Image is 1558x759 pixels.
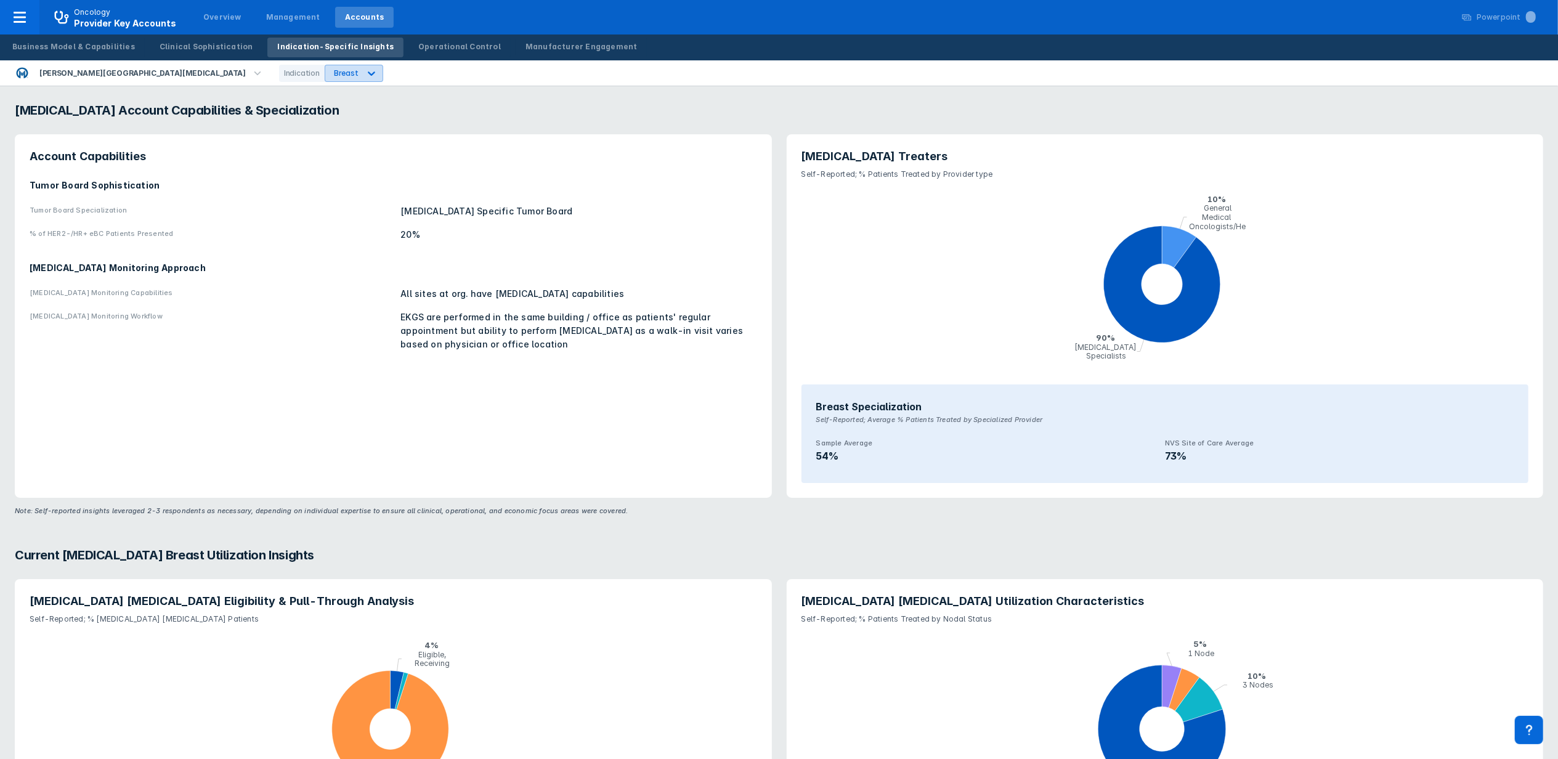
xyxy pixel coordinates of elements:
[408,38,511,57] a: Operational Control
[816,437,1165,448] div: Sample Average
[74,7,111,18] p: Oncology
[1515,716,1543,744] div: Contact Support
[1243,681,1273,690] tspan: 3 Nodes
[801,164,1529,180] p: Self-Reported; % Patients Treated by Provider type
[816,448,1165,463] div: 54%
[30,149,757,164] h3: Account Capabilities
[30,205,393,218] div: Tumor Board Specialization
[160,41,253,52] div: Clinical Sophistication
[400,228,757,241] div: 20%
[345,12,384,23] div: Accounts
[277,41,394,52] div: Indication-Specific Insights
[400,310,757,351] div: EKGS are performed in the same building / office as patients' regular appointment but ability to ...
[15,66,30,81] img: moffitt-cancer-center
[1204,203,1232,213] tspan: General
[418,650,446,659] tspan: Eligible,
[418,41,501,52] div: Operational Control
[334,68,359,78] div: Breast
[1202,213,1231,222] tspan: Medical
[415,659,450,668] tspan: Receiving
[15,101,1543,120] h3: [MEDICAL_DATA] Account Capabilities & Specialization
[12,41,135,52] div: Business Model & Capabilities
[74,18,176,28] span: Provider Key Accounts
[516,38,647,57] a: Manufacturer Engagement
[801,149,1529,164] h3: [MEDICAL_DATA] Treaters
[1165,448,1514,463] div: 73%
[424,640,439,650] tspan: 4%
[1193,639,1207,649] tspan: 5%
[256,7,330,28] a: Management
[30,179,757,192] div: Tumor Board Sophistication
[2,38,145,57] a: Business Model & Capabilities
[30,594,757,609] h3: [MEDICAL_DATA] [MEDICAL_DATA] Eligibility & Pull-Through Analysis
[30,228,393,241] div: % of HER2-/HR+ eBC Patients Presented
[801,187,1529,384] g: pie chart , with 2 points. Min value is 0.1, max value is 0.9.
[203,12,241,23] div: Overview
[34,65,251,82] div: [PERSON_NAME][GEOGRAPHIC_DATA][MEDICAL_DATA]
[400,287,757,301] div: All sites at org. have [MEDICAL_DATA] capabilities
[193,7,251,28] a: Overview
[30,609,757,625] p: Self-Reported; % [MEDICAL_DATA] [MEDICAL_DATA] Patients
[1074,343,1137,352] tspan: [MEDICAL_DATA]
[1096,333,1115,343] tspan: 90%
[15,546,1543,564] h3: Current [MEDICAL_DATA] Breast Utilization Insights
[816,399,922,414] span: Breast Specialization
[1189,222,1246,231] tspan: Oncologists/He
[150,38,263,57] a: Clinical Sophistication
[15,505,628,516] p: Note: Self-reported insights leveraged 2-3 respondents as necessary, depending on individual expe...
[1165,437,1514,448] div: NVS Site of Care Average
[801,609,1529,625] p: Self-Reported; % Patients Treated by Nodal Status
[1086,352,1126,361] tspan: Specialists
[30,287,393,301] div: [MEDICAL_DATA] Monitoring Capabilities
[1477,12,1536,23] div: Powerpoint
[801,594,1529,609] h3: [MEDICAL_DATA] [MEDICAL_DATA] Utilization Characteristics
[525,41,638,52] div: Manufacturer Engagement
[1207,194,1226,204] tspan: 10%
[1248,671,1267,681] tspan: 10%
[1188,649,1214,658] tspan: 1 Node
[30,261,757,275] div: [MEDICAL_DATA] Monitoring Approach
[267,38,404,57] a: Indication-Specific Insights
[816,414,1514,432] div: Self-Reported; Average % Patients Treated by Specialized Provider
[30,310,393,351] div: [MEDICAL_DATA] Monitoring Workflow
[400,205,757,218] div: [MEDICAL_DATA] Specific Tumor Board
[266,12,320,23] div: Management
[335,7,394,28] a: Accounts
[279,65,325,82] div: Indication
